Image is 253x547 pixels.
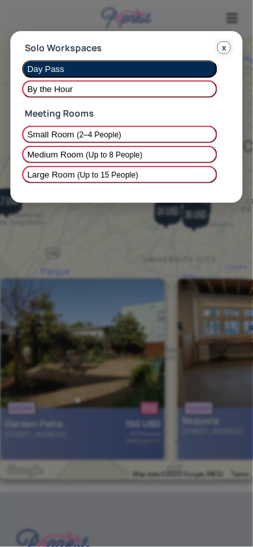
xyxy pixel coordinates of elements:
[22,107,217,119] div: Meeting Rooms
[77,130,121,139] span: (2–4 People)
[22,60,217,78] button: Day Pass
[27,84,212,94] span: By the Hour
[217,41,231,54] button: x
[22,146,217,163] button: Medium Room (Up to 8 People)
[22,41,217,54] div: Solo Workspaces
[22,166,217,183] button: Large Room (Up to 15 People)
[27,150,212,159] span: Medium Room
[27,64,212,74] span: Day Pass
[27,170,212,180] span: Large Room
[77,170,138,180] span: (Up to 15 People)
[10,31,243,203] div: Modal
[86,150,142,159] span: (Up to 8 People)
[22,126,217,143] button: Small Room (2–4 People)
[22,80,217,98] button: By the Hour
[27,130,212,139] span: Small Room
